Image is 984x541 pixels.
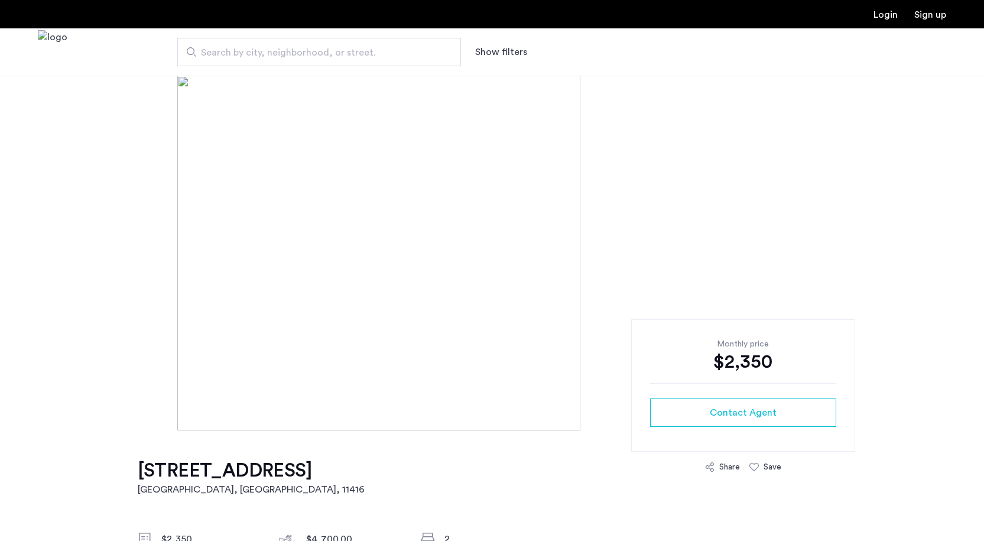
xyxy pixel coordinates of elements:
[177,38,461,66] input: Apartment Search
[719,461,740,473] div: Share
[650,399,836,427] button: button
[177,76,807,430] img: [object%20Object]
[873,10,898,20] a: Login
[38,30,67,74] a: Cazamio Logo
[201,46,428,60] span: Search by city, neighborhood, or street.
[764,461,781,473] div: Save
[138,459,365,482] h1: [STREET_ADDRESS]
[650,350,836,374] div: $2,350
[138,482,365,497] h2: [GEOGRAPHIC_DATA], [GEOGRAPHIC_DATA] , 11416
[710,406,777,420] span: Contact Agent
[475,45,527,59] button: Show or hide filters
[650,338,836,350] div: Monthly price
[38,30,67,74] img: logo
[138,459,365,497] a: [STREET_ADDRESS][GEOGRAPHIC_DATA], [GEOGRAPHIC_DATA], 11416
[914,10,946,20] a: Registration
